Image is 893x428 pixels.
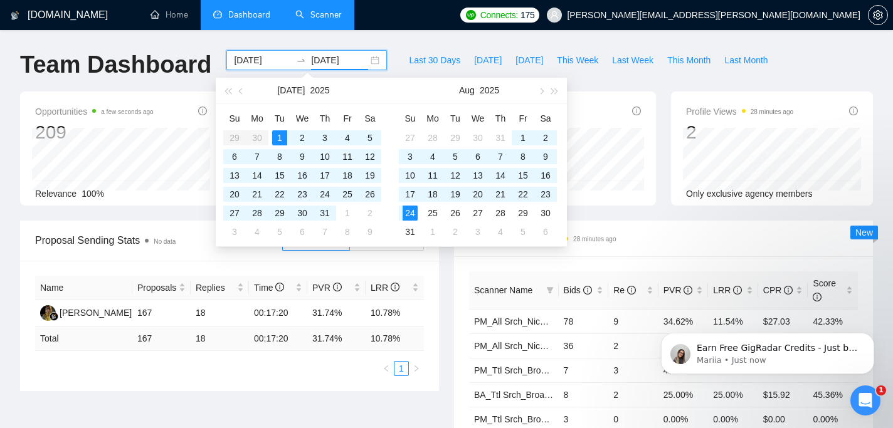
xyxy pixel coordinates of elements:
[314,166,336,185] td: 2025-07-17
[317,187,332,202] div: 24
[425,206,440,221] div: 25
[448,224,463,239] div: 2
[512,147,534,166] td: 2025-08-08
[421,108,444,128] th: Mo
[151,9,188,20] a: homeHome
[403,187,418,202] div: 17
[493,187,508,202] div: 21
[399,222,421,241] td: 2025-08-31
[534,222,557,241] td: 2025-09-06
[249,326,307,351] td: 00:17:20
[444,222,467,241] td: 2025-09-02
[291,185,314,204] td: 2025-07-23
[268,147,291,166] td: 2025-07-08
[291,204,314,222] td: 2025-07-30
[493,224,508,239] div: 4
[403,206,418,221] div: 24
[559,382,609,407] td: 8
[399,204,421,222] td: 2025-08-24
[399,147,421,166] td: 2025-08-03
[448,130,463,145] div: 29
[314,185,336,204] td: 2025-07-24
[314,108,336,128] th: Th
[399,185,421,204] td: 2025-08-17
[608,382,658,407] td: 2
[444,204,467,222] td: 2025-08-26
[425,130,440,145] div: 28
[296,55,306,65] span: to
[512,108,534,128] th: Fr
[869,10,887,20] span: setting
[466,10,476,20] img: upwork-logo.png
[448,187,463,202] div: 19
[489,147,512,166] td: 2025-08-07
[394,361,409,376] li: 1
[310,78,329,103] button: 2025
[493,168,508,183] div: 14
[311,53,368,67] input: End date
[559,333,609,358] td: 36
[394,362,408,375] a: 1
[272,206,287,221] div: 29
[684,286,692,295] span: info-circle
[314,147,336,166] td: 2025-07-10
[35,189,77,199] span: Relevance
[295,206,310,221] div: 30
[291,222,314,241] td: 2025-08-06
[20,50,211,80] h1: Team Dashboard
[751,108,793,115] time: 28 minutes ago
[291,147,314,166] td: 2025-07-09
[340,149,355,164] div: 11
[40,305,56,321] img: NK
[154,238,176,245] span: No data
[35,232,282,248] span: Proposal Sending Stats
[268,166,291,185] td: 2025-07-15
[362,168,378,183] div: 19
[459,78,475,103] button: Aug
[268,204,291,222] td: 2025-07-29
[198,107,207,115] span: info-circle
[583,286,592,295] span: info-circle
[246,185,268,204] td: 2025-07-21
[534,147,557,166] td: 2025-08-09
[246,204,268,222] td: 2025-07-28
[534,108,557,128] th: Sa
[35,326,132,351] td: Total
[35,276,132,300] th: Name
[272,187,287,202] div: 22
[564,285,592,295] span: Bids
[608,309,658,333] td: 9
[362,130,378,145] div: 5
[538,168,553,183] div: 16
[493,130,508,145] div: 31
[340,168,355,183] div: 18
[868,10,888,20] a: setting
[515,187,531,202] div: 22
[632,107,641,115] span: info-circle
[538,130,553,145] div: 2
[359,108,381,128] th: Sa
[223,108,246,128] th: Su
[295,168,310,183] div: 16
[421,128,444,147] td: 2025-07-28
[448,149,463,164] div: 5
[402,50,467,70] button: Last 30 Days
[35,120,154,144] div: 209
[470,168,485,183] div: 13
[444,166,467,185] td: 2025-08-12
[291,166,314,185] td: 2025-07-16
[421,147,444,166] td: 2025-08-04
[371,283,399,293] span: LRR
[474,341,573,351] a: PM_All Srch_Niche_Cnst
[295,187,310,202] div: 23
[512,222,534,241] td: 2025-09-05
[470,149,485,164] div: 6
[55,48,216,60] p: Message from Mariia, sent Just now
[227,149,242,164] div: 6
[642,306,893,394] iframe: Intercom notifications message
[227,168,242,183] div: 13
[379,361,394,376] li: Previous Page
[191,326,249,351] td: 18
[573,236,616,243] time: 28 minutes ago
[515,53,543,67] span: [DATE]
